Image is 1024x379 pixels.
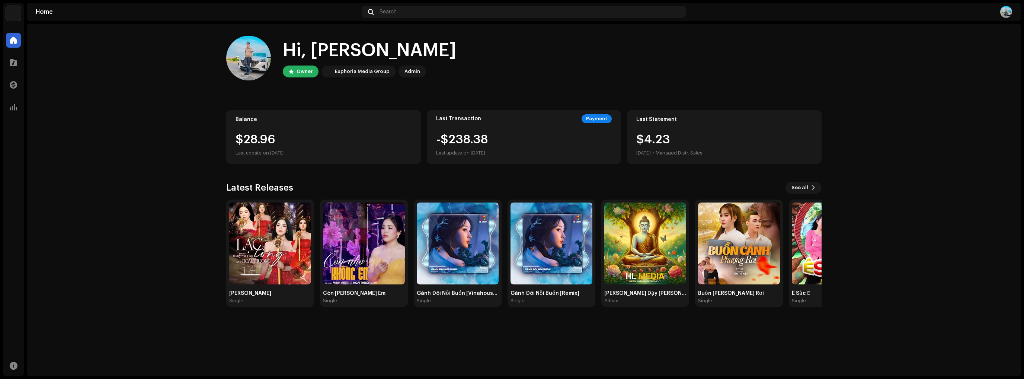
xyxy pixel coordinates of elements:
div: [PERSON_NAME] [229,290,311,296]
div: Buồn [PERSON_NAME] Rơi [698,290,780,296]
h3: Latest Releases [226,182,293,194]
div: Single [792,298,806,304]
div: Managed Distr. Sales [656,149,703,157]
div: Balance [236,117,412,122]
div: Owner [297,67,313,76]
span: See All [791,180,808,195]
div: Single [323,298,337,304]
div: Admin [404,67,420,76]
img: dac2360a-d2cb-439e-bd0f-c844ed434630 [229,203,311,284]
img: 6676fb92-6395-48da-8e47-de77e24d860f [1000,6,1012,18]
div: Ê Sắc Ế [792,290,874,296]
img: de0d2825-999c-4937-b35a-9adca56ee094 [323,67,332,76]
re-o-card-value: Last Statement [627,110,822,164]
img: de0d2825-999c-4937-b35a-9adca56ee094 [6,6,21,21]
img: 28aa255b-18bd-48a3-809c-208fb1337440 [511,203,592,284]
div: Home [36,9,359,15]
div: Last update on [DATE] [436,149,488,157]
div: [PERSON_NAME] Dậy [PERSON_NAME] An [604,290,686,296]
img: 68d63db9-2fe8-4458-81f5-e00d6617d6b8 [417,203,499,284]
div: Last Transaction [436,116,481,122]
div: Payment [582,114,612,123]
re-o-card-value: Balance [226,110,421,164]
div: Single [698,298,712,304]
div: Gánh Đôi Nỗi Buồn [Remix] [511,290,592,296]
img: 6676fb92-6395-48da-8e47-de77e24d860f [226,36,271,80]
img: 63602e25-e146-472a-a42c-cf4d197544ac [604,203,686,284]
div: Single [511,298,525,304]
button: See All [785,182,822,194]
div: Album [604,298,618,304]
img: 8810feb8-df95-49c3-80d5-b54c6a8eeb0d [698,203,780,284]
div: Euphoria Media Group [335,67,390,76]
div: [DATE] [636,149,651,157]
div: • [652,149,654,157]
img: 04a0f1de-26f4-437d-b66d-5e9452f9ac06 [323,203,405,284]
div: Gánh Đôi Nỗi Buồn [Vinahouse - Beat] [417,290,499,296]
div: Single [417,298,431,304]
span: Search [380,9,397,15]
div: Last Statement [636,117,812,122]
div: Single [229,298,243,304]
img: d721695b-d33c-437d-8e79-6f7742a1e47d [792,203,874,284]
div: Hi, [PERSON_NAME] [283,39,456,63]
div: Còn [PERSON_NAME] Em [323,290,405,296]
div: Last update on [DATE] [236,149,412,157]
